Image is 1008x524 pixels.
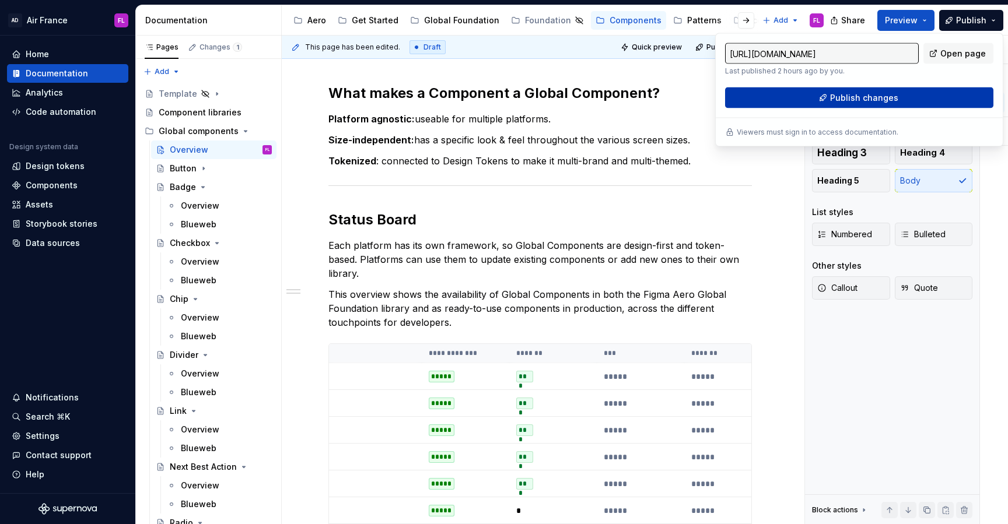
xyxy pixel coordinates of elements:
[817,147,867,159] span: Heading 3
[140,64,184,80] button: Add
[687,15,722,26] div: Patterns
[617,39,687,55] button: Quick preview
[151,178,276,196] a: Badge
[333,11,403,30] a: Get Started
[151,458,276,476] a: Next Best Action
[328,113,415,125] strong: Platform agnostic:
[885,15,918,26] span: Preview
[162,364,276,383] a: Overview
[405,11,504,30] a: Global Foundation
[170,237,210,249] div: Checkbox
[841,15,865,26] span: Share
[181,256,219,268] div: Overview
[424,15,499,26] div: Global Foundation
[159,88,197,100] div: Template
[162,252,276,271] a: Overview
[737,128,898,137] p: Viewers must sign in to access documentation.
[812,276,890,300] button: Callout
[26,48,49,60] div: Home
[7,103,128,121] a: Code automation
[181,312,219,323] div: Overview
[940,48,986,59] span: Open page
[162,215,276,234] a: Blueweb
[170,181,196,193] div: Badge
[525,15,571,26] div: Foundation
[830,92,898,104] span: Publish changes
[328,133,752,147] p: has a specific look & feel throughout the various screen sizes.
[289,9,757,32] div: Page tree
[8,13,22,27] div: AD
[170,461,237,473] div: Next Best Action
[591,11,666,30] a: Components
[900,228,946,240] span: Bulleted
[773,16,788,25] span: Add
[7,45,128,64] a: Home
[162,308,276,327] a: Overview
[7,83,128,102] a: Analytics
[170,349,198,361] div: Divider
[162,439,276,458] a: Blueweb
[181,275,216,286] div: Blueweb
[307,15,326,26] div: Aero
[162,420,276,439] a: Overview
[7,176,128,195] a: Components
[328,210,752,229] h2: Status Board
[506,11,589,30] a: Foundation
[813,16,820,25] div: FL
[162,196,276,215] a: Overview
[956,15,986,26] span: Publish
[812,169,890,192] button: Heading 5
[181,442,216,454] div: Blueweb
[162,327,276,346] a: Blueweb
[610,15,661,26] div: Components
[759,12,803,29] button: Add
[7,427,128,445] a: Settings
[151,234,276,252] a: Checkbox
[817,175,859,187] span: Heading 5
[140,85,276,103] a: Template
[118,16,125,25] div: FL
[26,430,60,442] div: Settings
[181,219,216,230] div: Blueweb
[170,163,197,174] div: Button
[725,87,993,108] button: Publish changes
[328,134,414,146] strong: Size-independent:
[181,368,219,379] div: Overview
[668,11,726,30] a: Patterns
[289,11,331,30] a: Aero
[824,10,873,31] button: Share
[817,228,872,240] span: Numbered
[2,8,133,33] button: ADAir FranceFL
[895,223,973,246] button: Bulleted
[151,159,276,178] a: Button
[817,282,857,294] span: Callout
[7,234,128,252] a: Data sources
[151,140,276,159] a: OverviewFL
[900,282,938,294] span: Quote
[162,383,276,402] a: Blueweb
[812,223,890,246] button: Numbered
[352,15,398,26] div: Get Started
[328,155,376,167] strong: Tokenized
[26,199,53,210] div: Assets
[7,64,128,83] a: Documentation
[812,141,890,164] button: Heading 3
[162,476,276,495] a: Overview
[170,405,187,417] div: Link
[328,112,752,126] p: useable for multiple platforms.
[877,10,935,31] button: Preview
[151,402,276,420] a: Link
[26,87,63,99] div: Analytics
[895,276,973,300] button: Quote
[181,498,216,510] div: Blueweb
[181,330,216,342] div: Blueweb
[328,154,752,168] p: : connected to Design Tokens to make it multi-brand and multi-themed.
[7,195,128,214] a: Assets
[305,43,400,52] span: This page has been edited.
[7,157,128,175] a: Design tokens
[26,411,70,423] div: Search ⌘K
[151,346,276,364] a: Divider
[328,287,752,329] p: This overview shows the availability of Global Components in both the Figma Aero Global Foundatio...
[26,218,97,230] div: Storybook stories
[151,290,276,308] a: Chip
